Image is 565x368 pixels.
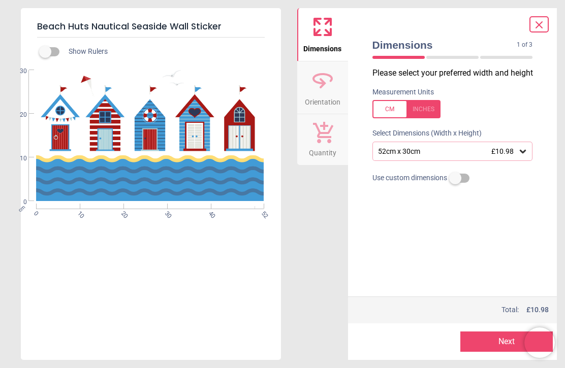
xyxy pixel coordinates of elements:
span: £10.98 [491,147,514,155]
span: Quantity [309,143,336,158]
label: Measurement Units [372,87,434,97]
div: 52cm x 30cm [377,147,518,156]
span: 20 [119,210,126,216]
button: Orientation [297,61,348,114]
label: Select Dimensions (Width x Height) [364,128,482,139]
div: Show Rulers [45,46,281,58]
span: 10.98 [530,306,549,314]
span: Use custom dimensions [372,173,447,183]
span: 20 [8,111,27,119]
span: £ [526,305,549,315]
span: cm [17,204,26,213]
button: Next [460,331,553,352]
div: Total: [371,305,549,315]
iframe: Brevo live chat [524,327,555,358]
span: Dimensions [303,39,341,54]
span: 0 [32,210,39,216]
span: Dimensions [372,38,517,52]
span: 30 [163,210,169,216]
span: 10 [76,210,82,216]
button: Quantity [297,114,348,165]
span: 0 [8,198,27,207]
h5: Beach Huts Nautical Seaside Wall Sticker [37,16,265,38]
p: Please select your preferred width and height [372,68,541,79]
span: 10 [8,154,27,163]
span: 40 [206,210,213,216]
span: 52 [259,210,266,216]
span: 1 of 3 [517,41,532,49]
button: Dimensions [297,8,348,61]
span: Orientation [305,92,340,108]
span: 30 [8,67,27,76]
